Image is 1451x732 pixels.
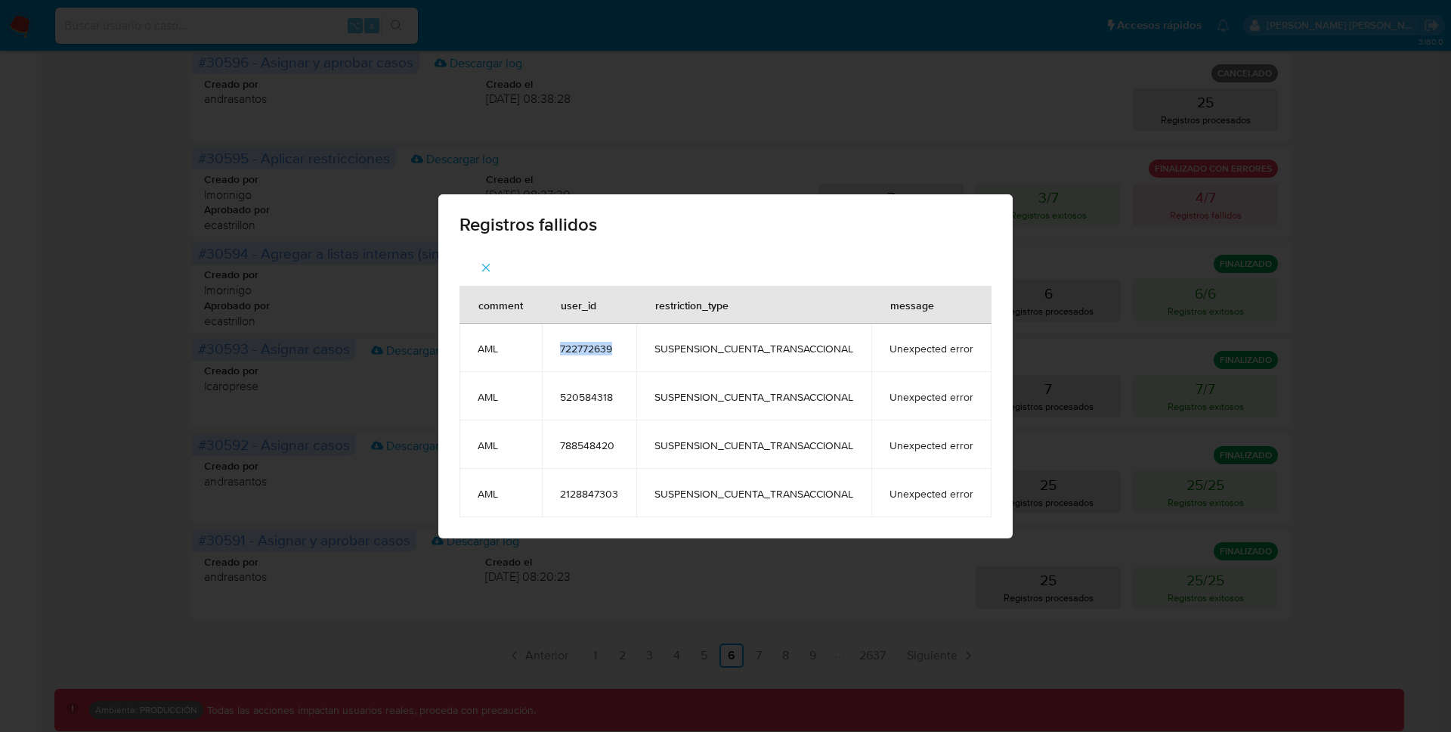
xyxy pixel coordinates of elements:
span: SUSPENSION_CUENTA_TRANSACCIONAL [654,390,853,404]
span: SUSPENSION_CUENTA_TRANSACCIONAL [654,342,853,355]
span: SUSPENSION_CUENTA_TRANSACCIONAL [654,439,853,452]
div: comment [460,287,541,323]
span: 788548420 [560,439,618,452]
span: AML [478,342,524,355]
span: Unexpected error [889,390,973,404]
div: message [872,287,952,323]
span: 2128847303 [560,487,618,501]
div: user_id [543,287,614,323]
span: Unexpected error [889,342,973,355]
span: AML [478,390,524,404]
span: AML [478,487,524,501]
span: 722772639 [560,342,618,355]
div: restriction_type [637,287,747,323]
span: 520584318 [560,390,618,404]
span: Unexpected error [889,487,973,501]
span: AML [478,439,524,452]
span: Registros fallidos [459,216,992,234]
span: Unexpected error [889,439,973,452]
span: SUSPENSION_CUENTA_TRANSACCIONAL [654,487,853,501]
